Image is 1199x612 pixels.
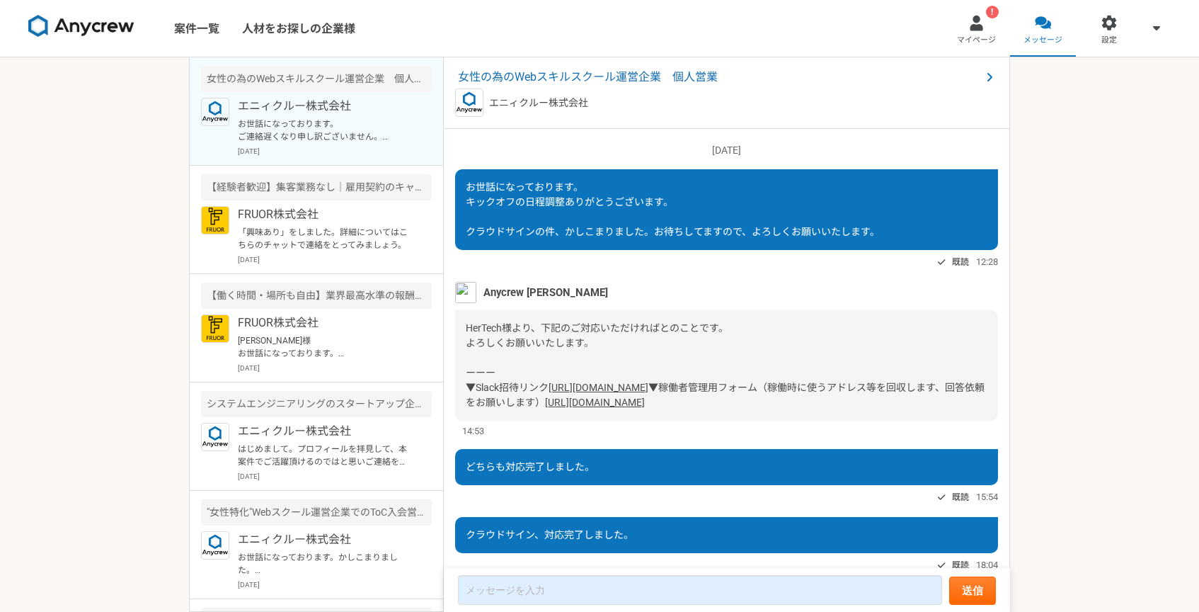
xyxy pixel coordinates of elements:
[238,531,413,548] p: エニィクルー株式会社
[238,226,413,251] p: 「興味あり」をしました。詳細についてはこちらのチャットで連絡をとってみましょう。
[238,334,413,360] p: [PERSON_NAME]様 お世話になっております。 [PERSON_NAME]です。 貴社の集客業務なしと記載された、業務委託の求人を拝見させていただいたのですが、そちらの内容でお話を進めて...
[238,98,413,115] p: エニィクルー株式会社
[238,206,413,223] p: FRUOR株式会社
[462,424,484,438] span: 14:53
[458,69,981,86] span: 女性の為のWebスキルスクール運営企業 個人営業
[949,577,996,605] button: 送信
[466,322,728,393] span: HerTech様より、下記のご対応いただければとのことです。 よろしくお願いいたします。 ーーー ▼Slack招待リンク
[238,118,413,143] p: お世話になっております。 ご連絡遅くなり申し訳ございません。 先ほど、ご連絡しました。
[455,143,998,158] p: [DATE]
[238,314,413,331] p: FRUOR株式会社
[238,423,413,440] p: エニィクルー株式会社
[952,489,969,506] span: 既読
[238,551,413,577] p: お世話になっております。かしこまりました。 気になる案件等ございましたらお気軽にご連絡ください。 引き続きよろしくお願い致します。
[952,254,969,271] span: 既読
[957,35,996,46] span: マイページ
[976,558,998,572] span: 18:04
[201,98,229,126] img: logo_text_blue_01.png
[489,96,588,110] p: エニィクルー株式会社
[201,423,229,451] img: logo_text_blue_01.png
[238,146,432,157] p: [DATE]
[238,471,432,482] p: [DATE]
[238,363,432,373] p: [DATE]
[201,314,229,343] img: FRUOR%E3%83%AD%E3%82%B3%E3%82%99.png
[455,89,483,117] img: logo_text_blue_01.png
[549,382,648,393] a: [URL][DOMAIN_NAME]
[201,499,432,526] div: "女性特化"Webスクール運営企業でのToC入会営業（フルリモート可）
[201,391,432,417] div: システムエンジニアリングのスタートアップ企業 生成AIの新規事業のセールスを募集
[466,382,985,408] span: ▼稼働者管理用フォーム（稼働時に使うアドレス等を回収します、回答依頼をお願いします）
[483,285,608,300] span: Anycrew [PERSON_NAME]
[28,15,134,38] img: 8DqYSo04kwAAAAASUVORK5CYII=
[986,6,999,18] div: !
[545,397,645,408] a: [URL][DOMAIN_NAME]
[466,461,595,472] span: どちらも対応完了しました。
[455,282,476,303] img: S__5267474.jpg
[466,529,633,540] span: クラウドサイン、対応完了しました。
[238,579,432,590] p: [DATE]
[466,181,880,237] span: お世話になっております。 キックオフの日程調整ありがとうございます。 クラウドサインの件、かしこまりました。お待ちしてますので、よろしくお願いいたします。
[1101,35,1117,46] span: 設定
[952,557,969,574] span: 既読
[201,283,432,309] div: 【働く時間・場所も自由】業界最高水準の報酬率を誇るキャリアアドバイザーを募集！
[238,443,413,468] p: はじめまして。プロフィールを拝見して、本案件でご活躍頂けるのではと思いご連絡を差し上げました。 案件ページの内容をご確認頂き、もし条件など合致されるようでしたら是非詳細をご案内できればと思います...
[976,255,998,268] span: 12:28
[201,531,229,560] img: logo_text_blue_01.png
[976,490,998,504] span: 15:54
[238,254,432,265] p: [DATE]
[201,174,432,200] div: 【経験者歓迎】集客業務なし｜雇用契約のキャリアアドバイザー
[1023,35,1062,46] span: メッセージ
[201,206,229,234] img: FRUOR%E3%83%AD%E3%82%B3%E3%82%99.png
[201,66,432,92] div: 女性の為のWebスキルスクール運営企業 個人営業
